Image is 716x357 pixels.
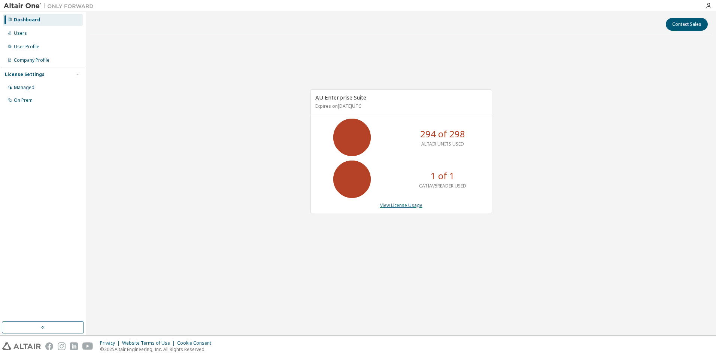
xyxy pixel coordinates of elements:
div: User Profile [14,44,39,50]
div: Website Terms of Use [122,340,177,346]
img: youtube.svg [82,342,93,350]
div: Company Profile [14,57,49,63]
img: instagram.svg [58,342,66,350]
p: CATIAV5READER USED [419,183,466,189]
img: Altair One [4,2,97,10]
button: Contact Sales [666,18,708,31]
div: Managed [14,85,34,91]
div: Users [14,30,27,36]
p: 1 of 1 [431,170,455,182]
p: Expires on [DATE] UTC [315,103,485,109]
img: linkedin.svg [70,342,78,350]
div: On Prem [14,97,33,103]
div: Privacy [100,340,122,346]
p: ALTAIR UNITS USED [421,141,464,147]
img: facebook.svg [45,342,53,350]
p: 294 of 298 [420,128,465,140]
span: AU Enterprise Suite [315,94,366,101]
div: Cookie Consent [177,340,216,346]
div: Dashboard [14,17,40,23]
p: © 2025 Altair Engineering, Inc. All Rights Reserved. [100,346,216,353]
a: View License Usage [380,202,422,208]
img: altair_logo.svg [2,342,41,350]
div: License Settings [5,71,45,77]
